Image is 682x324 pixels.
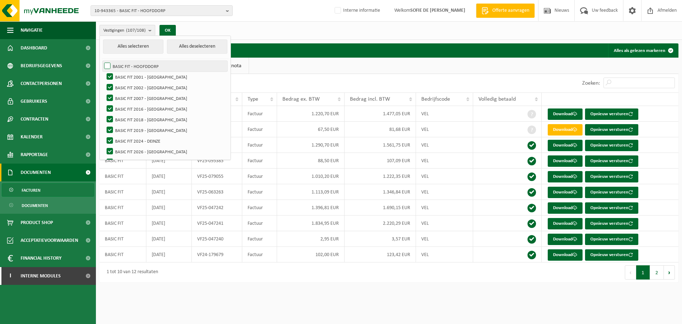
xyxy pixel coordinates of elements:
span: Type [248,96,258,102]
strong: SOFIE DE [PERSON_NAME] [410,8,465,13]
a: Download [548,218,583,229]
button: Alles selecteren [103,39,163,54]
a: Download [548,249,583,261]
td: 88,50 EUR [277,153,345,169]
td: VF24-179679 [192,247,242,262]
td: 2.220,29 EUR [345,216,416,231]
td: 1.010,20 EUR [277,169,345,184]
td: VEL [416,122,473,137]
label: BASIC FIT 2027 - SINT-AGATHA-BERCHEM [105,157,227,168]
td: VEL [416,106,473,122]
td: VEL [416,153,473,169]
td: VF25-079055 [192,169,242,184]
a: Documenten [2,198,94,212]
span: Gebruikers [21,92,47,110]
button: OK [159,25,176,36]
td: BASIC FIT [99,200,146,216]
td: VEL [416,169,473,184]
span: Acceptatievoorwaarden [21,232,78,249]
td: 1.477,05 EUR [345,106,416,122]
button: 10-943365 - BASIC FIT - HOOFDDORP [91,5,233,16]
td: [DATE] [146,153,192,169]
span: Dashboard [21,39,47,57]
span: Documenten [22,199,48,212]
span: Contracten [21,110,48,128]
td: Factuur [242,169,277,184]
td: VEL [416,216,473,231]
td: BASIC FIT [99,153,146,169]
a: Download [548,108,583,120]
td: BASIC FIT [99,184,146,200]
span: I [7,267,13,285]
button: Opnieuw versturen [585,140,638,151]
a: Facturen [2,183,94,197]
button: Opnieuw versturen [585,171,638,182]
td: 1.113,09 EUR [277,184,345,200]
td: Factuur [242,106,277,122]
span: Product Shop [21,214,53,232]
td: 123,42 EUR [345,247,416,262]
a: Download [548,171,583,182]
label: Zoeken: [582,80,600,86]
button: 2 [650,265,664,280]
td: BASIC FIT [99,231,146,247]
button: Vestigingen(107/108) [99,25,155,36]
a: Download [548,140,583,151]
button: Opnieuw versturen [585,249,638,261]
span: Bedrag incl. BTW [350,96,390,102]
count: (107/108) [126,28,146,33]
td: Factuur [242,137,277,153]
td: 1.834,95 EUR [277,216,345,231]
td: [DATE] [146,231,192,247]
td: Factuur [242,216,277,231]
span: Volledig betaald [478,96,516,102]
td: BASIC FIT [99,247,146,262]
label: Interne informatie [333,5,380,16]
label: BASIC FIT 2001 - [GEOGRAPHIC_DATA] [105,71,227,82]
span: Rapportage [21,146,48,164]
span: Bedrag ex. BTW [282,96,320,102]
a: Download [548,155,583,167]
a: Offerte aanvragen [476,4,535,18]
button: Next [664,265,675,280]
td: Factuur [242,122,277,137]
td: VEL [416,200,473,216]
button: Opnieuw versturen [585,155,638,167]
td: 1.222,35 EUR [345,169,416,184]
label: BASIC FIT 2016 - [GEOGRAPHIC_DATA] [105,103,227,114]
label: BASIC FIT 2018 - [GEOGRAPHIC_DATA] [105,114,227,125]
button: 1 [636,265,650,280]
span: Bedrijfsgegevens [21,57,62,75]
label: BASIC FIT 2007 - [GEOGRAPHIC_DATA] [105,93,227,103]
td: Factuur [242,153,277,169]
span: Vestigingen [103,25,146,36]
td: Factuur [242,200,277,216]
td: VEL [416,184,473,200]
td: 1.346,84 EUR [345,184,416,200]
a: Download [548,187,583,198]
td: [DATE] [146,200,192,216]
td: VF25-047242 [192,200,242,216]
span: Facturen [22,184,40,197]
td: [DATE] [146,216,192,231]
td: 1.220,70 EUR [277,106,345,122]
span: Bedrijfscode [421,96,450,102]
span: Offerte aanvragen [491,7,531,14]
td: VEL [416,137,473,153]
label: BASIC FIT 2026 - [GEOGRAPHIC_DATA] [105,146,227,157]
td: BASIC FIT [99,169,146,184]
label: BASIC FIT - HOOFDDORP [103,61,227,71]
button: Opnieuw versturen [585,234,638,245]
button: Alles als gelezen markeren [608,43,678,58]
button: Opnieuw versturen [585,218,638,229]
td: [DATE] [146,247,192,262]
td: 107,09 EUR [345,153,416,169]
span: Kalender [21,128,43,146]
td: 1.290,70 EUR [277,137,345,153]
td: 67,50 EUR [277,122,345,137]
td: 102,00 EUR [277,247,345,262]
td: 3,57 EUR [345,231,416,247]
td: Factuur [242,184,277,200]
span: 10-943365 - BASIC FIT - HOOFDDORP [94,6,223,16]
td: 1.561,75 EUR [345,137,416,153]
